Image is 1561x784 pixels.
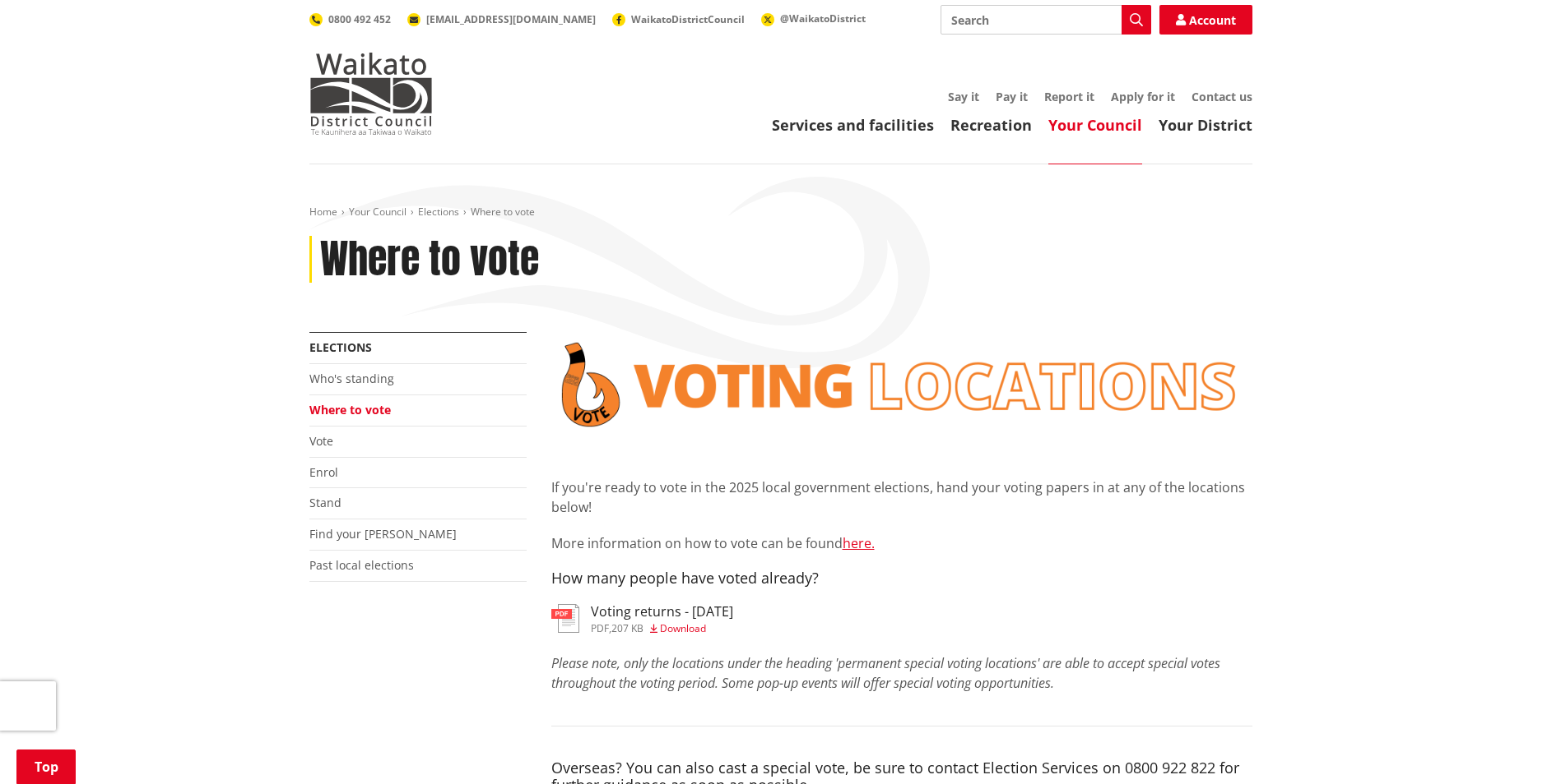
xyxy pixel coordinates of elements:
a: Vote [309,433,333,449]
h1: Where to vote [320,236,539,284]
a: @WaikatoDistrict [761,12,866,25]
a: Report it [1044,89,1094,104]
a: 0800 492 452 [309,12,391,26]
nav: breadcrumb [309,205,1252,219]
a: Your Council [349,205,407,219]
span: pdf [591,621,609,635]
div: , [591,624,733,634]
a: Enrol [309,464,338,480]
a: Recreation [950,115,1032,135]
h3: Voting returns - [DATE] [591,604,733,620]
a: Your Council [1048,115,1142,135]
em: Please note, only the locations under the heading 'permanent special voting locations' are able t... [551,654,1220,692]
a: here. [843,534,875,552]
a: Services and facilities [772,115,934,135]
span: 207 KB [611,621,643,635]
img: voting locations banner [551,332,1252,437]
span: WaikatoDistrictCouncil [631,12,745,26]
a: Apply for it [1111,89,1175,104]
a: Top [16,749,76,784]
a: Where to vote [309,402,391,417]
a: Who's standing [309,371,394,386]
h4: How many people have voted already? [551,570,1252,588]
p: More information on how to vote can be found [551,533,1252,553]
img: Waikato District Council - Te Kaunihera aa Takiwaa o Waikato [309,53,433,135]
a: Account [1159,5,1252,35]
a: Home [309,205,337,219]
a: Past local elections [309,557,414,573]
span: Where to vote [471,205,535,219]
a: WaikatoDistrictCouncil [612,12,745,26]
a: Contact us [1192,89,1252,104]
a: Your District [1159,115,1252,135]
span: [EMAIL_ADDRESS][DOMAIN_NAME] [426,12,596,26]
a: Say it [948,89,979,104]
a: Pay it [996,89,1028,104]
a: Stand [309,495,341,510]
img: document-pdf.svg [551,604,579,633]
span: Download [660,621,706,635]
a: Elections [418,205,459,219]
span: @WaikatoDistrict [780,12,866,25]
a: Voting returns - [DATE] pdf,207 KB Download [551,604,733,634]
p: If you're ready to vote in the 2025 local government elections, hand your voting papers in at any... [551,477,1252,517]
a: [EMAIL_ADDRESS][DOMAIN_NAME] [407,12,596,26]
a: Find your [PERSON_NAME] [309,526,457,542]
a: Elections [309,339,372,355]
span: 0800 492 452 [328,12,391,26]
input: Search input [941,5,1151,35]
